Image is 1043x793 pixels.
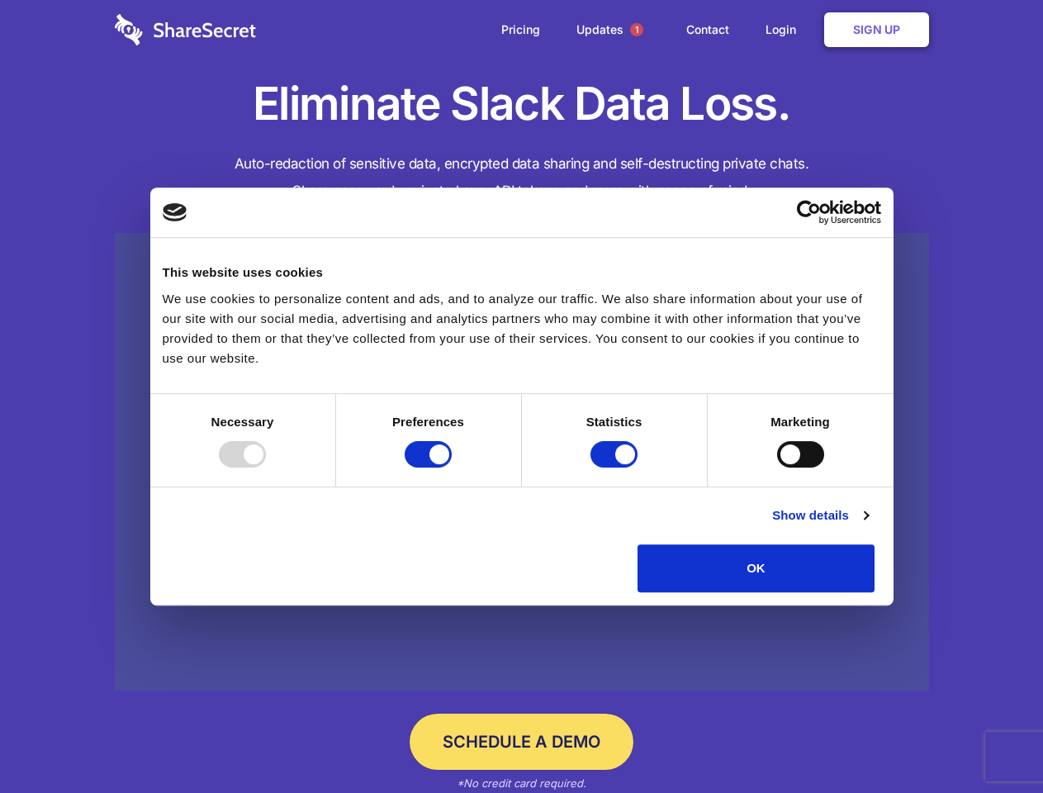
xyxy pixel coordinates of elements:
strong: Statistics [586,415,642,429]
a: Login [749,4,821,55]
a: Usercentrics Cookiebot - opens in a new window [737,200,881,225]
div: We use cookies to personalize content and ads, and to analyze our traffic. We also share informat... [163,289,881,368]
a: Sign Up [824,12,929,47]
span: 1 [630,23,643,36]
a: Show details [772,506,868,525]
h1: Eliminate Slack Data Loss. [115,74,929,134]
img: logo-wordmark-white-trans-d4663122ce5f474addd5e946df7df03e33cb6a1c49d2221995e7729f52c070b2.svg [115,14,256,45]
strong: Preferences [392,415,464,429]
a: Wistia video thumbnail [115,233,929,691]
h4: Auto-redaction of sensitive data, encrypted data sharing and self-destructing private chats. Shar... [115,150,929,205]
button: OK [638,544,875,592]
a: Contact [670,4,746,55]
strong: Necessary [211,415,274,429]
em: *No credit card required. [457,776,586,790]
a: Schedule a Demo [410,714,633,770]
img: logo [163,203,187,221]
div: This website uses cookies [163,263,881,283]
a: Pricing [485,4,557,55]
strong: Marketing [770,415,830,429]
